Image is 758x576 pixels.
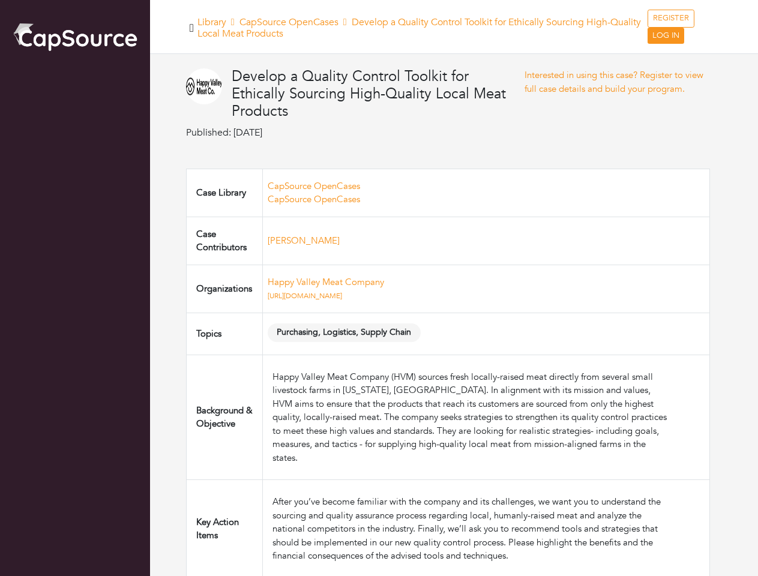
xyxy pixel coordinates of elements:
img: cap_logo.png [12,21,138,52]
td: Case Contributors [187,217,263,265]
td: Topics [187,313,263,355]
h5: Library Develop a Quality Control Toolkit for Ethically Sourcing High-Quality Local Meat Products [197,17,648,40]
p: Published: [DATE] [186,125,525,140]
a: REGISTER [648,10,694,28]
a: CapSource OpenCases [268,193,360,205]
a: LOG IN [648,28,684,44]
a: [URL][DOMAIN_NAME] [268,291,342,301]
a: CapSource OpenCases [239,16,338,29]
img: HVMC.png [186,68,222,104]
td: Organizations [187,265,263,313]
a: [PERSON_NAME] [268,235,340,247]
a: CapSource OpenCases [268,180,360,192]
span: Purchasing, Logistics, Supply Chain [268,323,421,342]
div: After you’ve become familiar with the company and its challenges, we want you to understand the s... [272,495,670,563]
a: Happy Valley Meat Company [268,276,384,288]
h4: Develop a Quality Control Toolkit for Ethically Sourcing High-Quality Local Meat Products [232,68,525,120]
a: Interested in using this case? Register to view full case details and build your program. [525,69,703,95]
td: Background & Objective [187,355,263,480]
td: Case Library [187,169,263,217]
div: Happy Valley Meat Company (HVM) sources fresh locally-raised meat directly from several small liv... [272,370,670,465]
